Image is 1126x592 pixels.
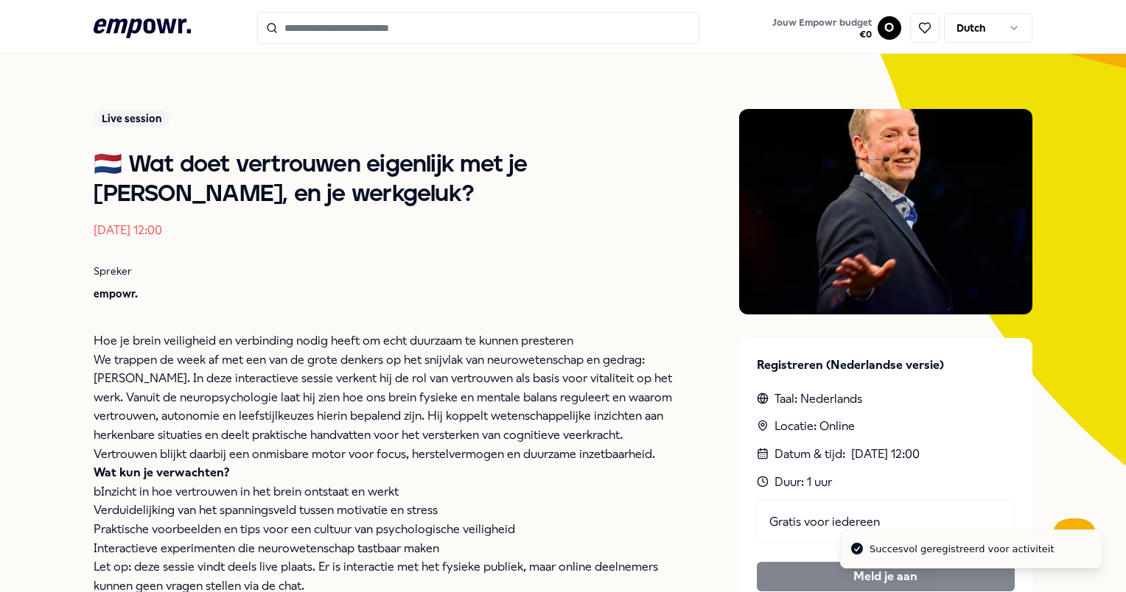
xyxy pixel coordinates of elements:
[739,109,1032,315] img: Presenter image
[94,331,680,350] p: Hoe je brein veiligheid en verbinding nodig heeft om echt duurzaam te kunnen presteren
[772,17,872,29] span: Jouw Empowr budget
[757,445,1015,464] div: Datum & tijd :
[94,350,680,464] p: We trappen de week af met een van de grote denkers op het snijvlak van neurowetenschap en gedrag:...
[257,12,699,44] input: Search for products, categories or subcategories
[94,223,162,237] time: [DATE] 12:00
[757,356,1015,375] p: Registreren (Nederlandse versie)
[878,16,901,40] button: O
[94,150,680,209] h1: 🇳🇱 Wat doet vertrouwen eigenlijk met je [PERSON_NAME], en je werkgeluk?
[757,473,1015,492] div: Duur: 1 uur
[94,501,680,520] p: Verduidelijking van het spanningsveld tussen motivatie en stress
[94,110,169,127] div: Live session
[769,14,875,43] button: Jouw Empowr budget€0
[772,29,872,40] span: € 0
[757,500,1015,544] div: Gratis voor iedereen
[757,417,1015,436] div: Locatie: Online
[870,542,1055,557] div: Succesvol geregistreerd voor activiteit
[851,445,920,464] time: [DATE] 12:00
[94,539,680,558] p: Interactieve experimenten die neurowetenschap tastbaar maken
[94,286,680,302] p: empowr.
[94,520,680,539] p: Praktische voorbeelden en tips voor een cultuur van psychologische veiligheid
[94,482,680,501] p: bInzicht in hoe vertrouwen in het brein ontstaat en werkt
[757,390,1015,409] div: Taal: Nederlands
[94,263,680,279] p: Spreker
[94,465,229,479] strong: Wat kun je verwachten?
[766,13,878,43] a: Jouw Empowr budget€0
